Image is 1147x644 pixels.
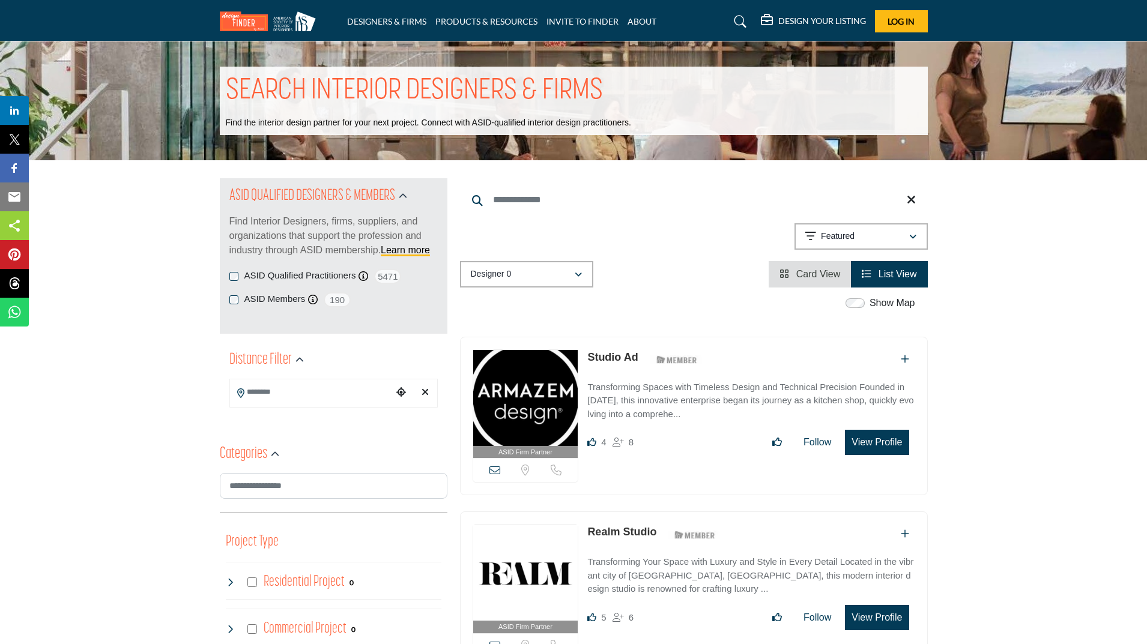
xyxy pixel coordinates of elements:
span: 190 [324,292,351,307]
p: Transforming Your Space with Luxury and Style in Every Detail Located in the vibrant city of [GEO... [587,555,915,596]
label: ASID Members [244,292,306,306]
a: DESIGNERS & FIRMS [347,16,426,26]
div: Choose your current location [392,380,410,406]
h2: Distance Filter [229,349,292,371]
input: Search Location [230,381,392,404]
div: 0 Results For Residential Project [350,577,354,588]
label: Show Map [870,296,915,310]
span: ASID Firm Partner [498,622,552,632]
a: ASID Firm Partner [473,350,578,459]
input: Search Keyword [460,185,928,214]
button: Like listing [764,430,790,454]
button: Follow [796,430,839,454]
img: Realm Studio [473,525,578,621]
img: Studio Ad [473,350,578,446]
a: Search [722,12,754,31]
input: Select Residential Project checkbox [247,577,257,587]
b: 0 [350,579,354,587]
h5: DESIGN YOUR LISTING [778,16,866,26]
p: Studio Ad [587,349,638,366]
a: INVITE TO FINDER [546,16,619,26]
div: Followers [613,610,634,625]
button: Featured [794,223,928,250]
span: ASID Firm Partner [498,447,552,457]
li: List View [851,261,927,287]
a: Transforming Spaces with Timeless Design and Technical Precision Founded in [DATE], this innovati... [587,373,915,421]
p: Realm Studio [587,524,656,540]
div: Followers [613,435,634,450]
p: Designer 0 [471,268,512,280]
label: ASID Qualified Practitioners [244,269,356,283]
h4: Residential Project: Types of projects range from simple residential renovations to highly comple... [264,571,345,592]
button: View Profile [845,430,909,455]
button: Log In [875,10,928,32]
a: Realm Studio [587,526,656,538]
button: Project Type [226,531,279,553]
span: Log In [888,16,915,26]
span: 5 [601,612,606,622]
span: List View [879,269,917,279]
div: 0 Results For Commercial Project [351,624,356,634]
p: Featured [821,230,855,242]
h1: SEARCH INTERIOR DESIGNERS & FIRMS [226,73,603,110]
button: Designer 0 [460,261,593,287]
input: Search Category [220,473,447,499]
p: Find the interior design partner for your next project. Connect with ASID-qualified interior desi... [226,117,631,129]
button: View Profile [845,605,909,630]
button: Like listing [764,606,790,630]
i: Likes [587,438,596,447]
p: Transforming Spaces with Timeless Design and Technical Precision Founded in [DATE], this innovati... [587,381,915,421]
span: 4 [601,437,606,447]
input: Select Commercial Project checkbox [247,624,257,634]
a: Studio Ad [587,351,638,363]
b: 0 [351,625,356,634]
p: Find Interior Designers, firms, suppliers, and organizations that support the profession and indu... [229,214,438,257]
a: ASID Firm Partner [473,525,578,633]
h2: ASID QUALIFIED DESIGNERS & MEMBERS [229,185,395,207]
li: Card View [769,261,851,287]
a: PRODUCTS & RESOURCES [435,16,537,26]
span: 6 [629,612,634,622]
a: View Card [779,269,840,279]
a: View List [862,269,916,279]
button: Follow [796,606,839,630]
h2: Categories [220,444,267,465]
input: ASID Qualified Practitioners checkbox [229,272,238,281]
a: Add To List [901,529,909,539]
a: Learn more [381,245,430,255]
a: Transforming Your Space with Luxury and Style in Every Detail Located in the vibrant city of [GEO... [587,548,915,596]
span: Card View [796,269,841,279]
span: 8 [629,437,634,447]
div: Clear search location [416,380,434,406]
a: Add To List [901,354,909,364]
div: DESIGN YOUR LISTING [761,14,866,29]
img: ASID Members Badge Icon [650,352,704,367]
img: ASID Members Badge Icon [668,527,722,542]
i: Likes [587,613,596,622]
input: ASID Members checkbox [229,295,238,304]
span: 5471 [374,269,401,284]
img: Site Logo [220,11,322,31]
h4: Commercial Project: Involve the design, construction, or renovation of spaces used for business p... [264,618,347,639]
a: ABOUT [628,16,656,26]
